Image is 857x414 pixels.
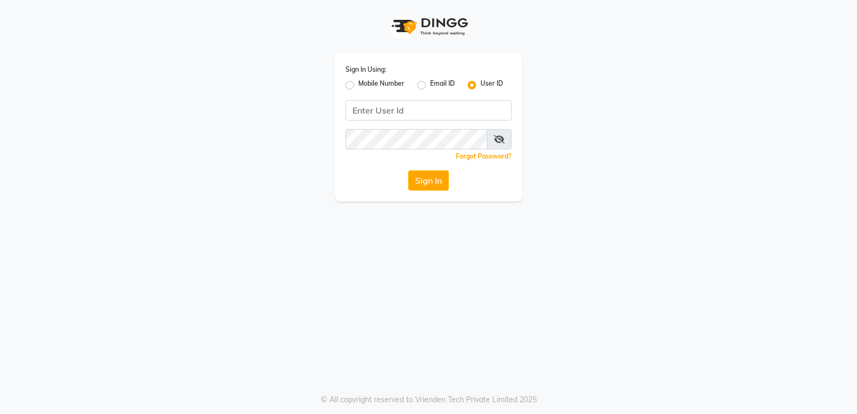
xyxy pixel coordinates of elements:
label: Sign In Using: [345,65,386,74]
label: Mobile Number [358,79,404,92]
button: Sign In [408,170,449,191]
label: Email ID [430,79,455,92]
img: logo1.svg [386,11,471,42]
input: Username [345,129,487,149]
label: User ID [480,79,503,92]
input: Username [345,100,512,121]
a: Forgot Password? [456,152,512,160]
